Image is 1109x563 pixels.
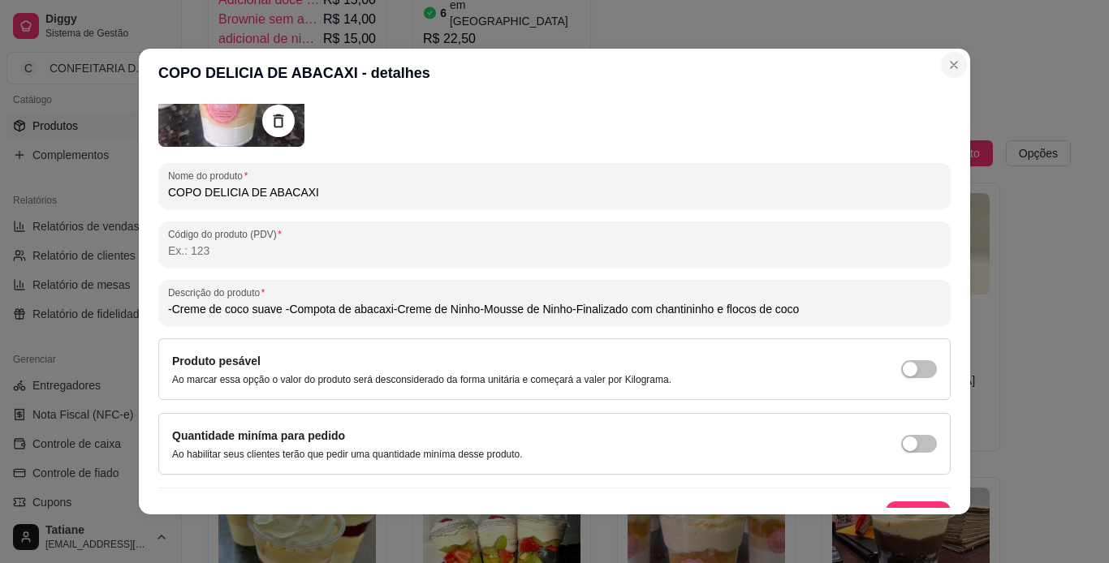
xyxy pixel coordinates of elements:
[168,286,270,299] label: Descrição do produto
[168,184,941,200] input: Nome do produto
[168,227,287,241] label: Código do produto (PDV)
[172,355,261,367] label: Produto pesável
[757,501,879,534] button: deleteDeletar produto
[172,429,345,442] label: Quantidade miníma para pedido
[139,49,970,97] header: COPO DELICIA DE ABACAXI - detalhes
[172,373,671,386] p: Ao marcar essa opção o valor do produto será desconsiderado da forma unitária e começará a valer ...
[168,169,253,183] label: Nome do produto
[886,501,951,534] button: Salvar
[596,501,751,534] button: Copiar link do produto
[168,301,941,317] input: Descrição do produto
[168,243,941,259] input: Código do produto (PDV)
[941,52,967,78] button: Close
[172,448,523,461] p: Ao habilitar seus clientes terão que pedir uma quantidade miníma desse produto.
